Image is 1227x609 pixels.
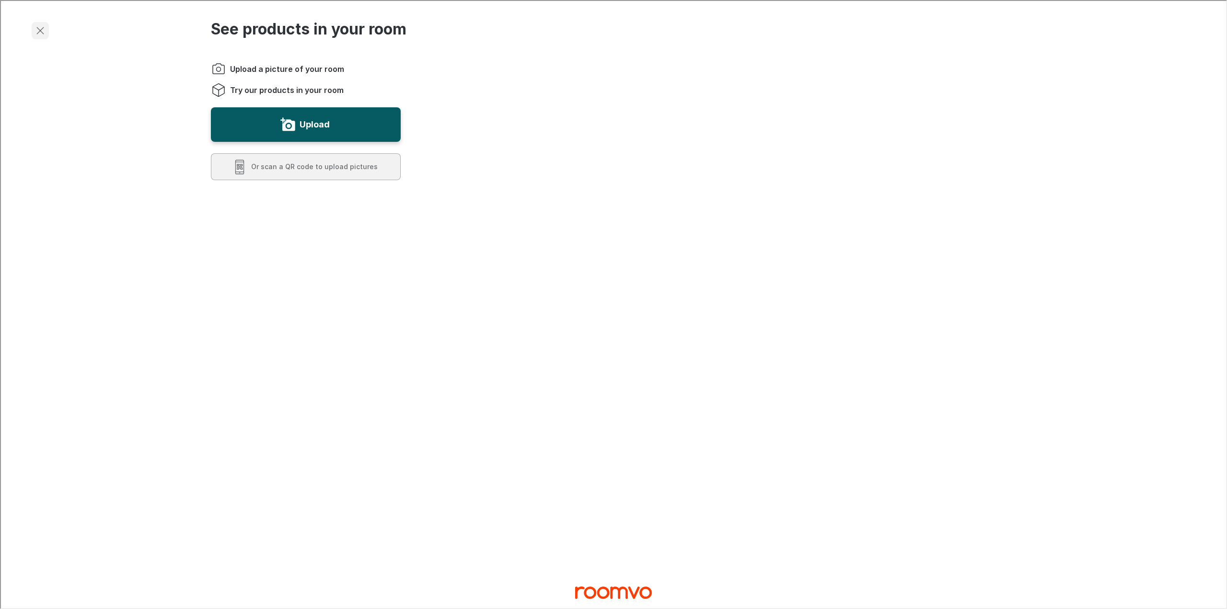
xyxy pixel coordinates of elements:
ol: Instructions [210,60,400,97]
label: Upload [299,116,329,131]
span: Upload a picture of your room [229,63,343,73]
button: Scan a QR code to upload pictures [210,152,400,179]
span: Try our products in your room [229,84,343,94]
button: Upload a picture of your room [210,106,400,141]
video: You will be able to see the selected and other products in your room. [484,64,1015,596]
a: Visit rosengrün Kommunikation UG homepage [574,582,651,602]
button: Exit visualizer [31,21,48,38]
